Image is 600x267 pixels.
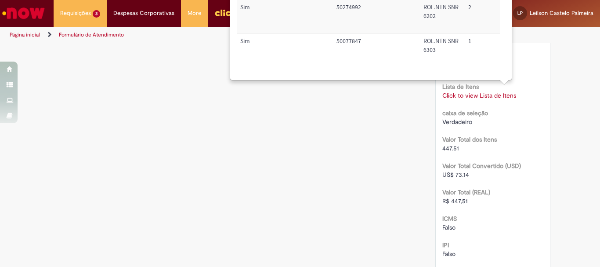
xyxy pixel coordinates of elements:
span: Verdadeiro [442,118,472,126]
span: Requisições [60,9,91,18]
span: Leilson Castelo Palmeira [530,9,593,17]
span: 447.51 [442,144,459,152]
td: Trigger Tipo de Pedido = Material: Sim [237,33,333,67]
span: More [188,9,201,18]
b: ICMS [442,215,457,223]
td: Quantidade: 1 [465,33,503,67]
b: Valor Total (REAL) [442,188,490,196]
b: caixa de seleção [442,109,488,117]
a: Página inicial [10,31,40,38]
span: Falso [442,223,455,231]
span: 3 [93,10,100,18]
img: ServiceNow [1,4,46,22]
ul: Trilhas de página [7,27,394,43]
td: Descrição: ROL.NTN SNR 6303 [420,33,465,67]
b: Valor Total dos Itens [442,135,497,143]
b: Lista de Itens [442,83,479,91]
td: Código SAP Material / Serviço: 50077847 [333,33,420,67]
span: Falso [442,250,455,258]
a: Click to view Lista de Itens [442,91,516,99]
a: Formulário de Atendimento [59,31,124,38]
span: R$ 447,51 [442,197,468,205]
span: Despesas Corporativas [113,9,174,18]
b: Valor Total Convertido (USD) [442,162,521,170]
b: IPI [442,241,449,249]
img: click_logo_yellow_360x200.png [214,6,238,19]
span: LP [517,10,523,16]
span: US$ 73.14 [442,171,469,179]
